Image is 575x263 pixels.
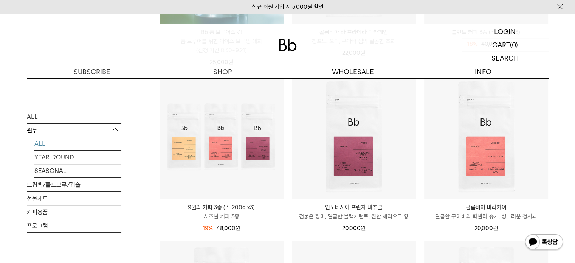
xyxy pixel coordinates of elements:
a: 프로그램 [27,219,121,232]
span: 48,000 [217,225,240,232]
a: SEASONAL [34,164,121,177]
span: 원 [236,225,240,232]
a: SUBSCRIBE [27,65,157,78]
a: ALL [27,110,121,123]
p: WHOLESALE [288,65,418,78]
div: 19% [203,224,213,233]
p: INFO [418,65,549,78]
p: 9월의 커피 3종 (각 200g x3) [160,203,284,212]
a: CART (0) [462,38,549,51]
a: 드립백/콜드브루/캡슐 [27,178,121,191]
span: 20,000 [342,225,366,232]
img: 카카오톡 채널 1:1 채팅 버튼 [524,233,564,252]
p: SEARCH [491,51,519,65]
a: YEAR-ROUND [34,151,121,164]
img: 콜롬비아 마라카이 [424,75,548,199]
a: 신규 회원 가입 시 3,000원 할인 [252,3,324,10]
p: 달콤한 구아바와 파넬라 슈거, 싱그러운 청사과 [424,212,548,221]
a: 커피용품 [27,205,121,219]
span: 원 [361,225,366,232]
img: 9월의 커피 3종 (각 200g x3) [160,75,284,199]
a: ALL [34,137,121,150]
a: 인도네시아 프린자 내추럴 검붉은 장미, 달콤한 블랙커런트, 진한 셰리오크 향 [292,203,416,221]
p: 검붉은 장미, 달콤한 블랙커런트, 진한 셰리오크 향 [292,212,416,221]
span: 20,000 [474,225,498,232]
a: 콜롬비아 마라카이 달콤한 구아바와 파넬라 슈거, 싱그러운 청사과 [424,203,548,221]
span: 원 [493,225,498,232]
p: (0) [510,38,518,51]
img: 인도네시아 프린자 내추럴 [292,75,416,199]
a: 9월의 커피 3종 (각 200g x3) 시즈널 커피 3종 [160,203,284,221]
a: 선물세트 [27,192,121,205]
p: CART [492,38,510,51]
p: LOGIN [494,25,516,38]
p: 시즈널 커피 3종 [160,212,284,221]
p: 콜롬비아 마라카이 [424,203,548,212]
p: 인도네시아 프린자 내추럴 [292,203,416,212]
a: LOGIN [462,25,549,38]
a: SHOP [157,65,288,78]
img: 로고 [279,39,297,51]
p: 원두 [27,124,121,137]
